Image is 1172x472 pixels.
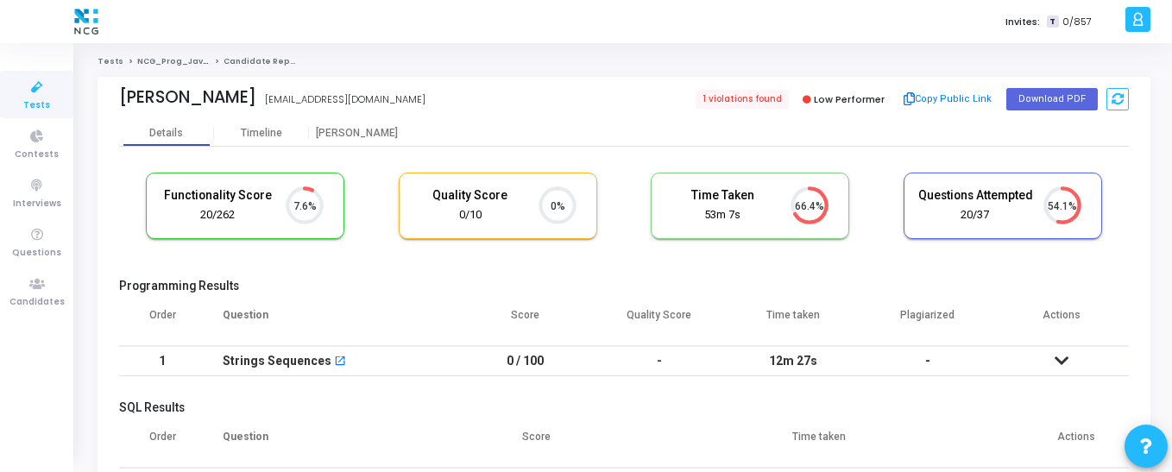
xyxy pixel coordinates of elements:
[917,207,1033,223] div: 20/37
[160,188,275,203] h5: Functionality Score
[223,347,331,375] div: Strings Sequences
[119,298,205,346] th: Order
[119,400,1129,415] h5: SQL Results
[898,86,998,112] button: Copy Public Link
[860,298,995,346] th: Plagiarized
[665,188,780,203] h5: Time Taken
[917,188,1033,203] h5: Questions Attempted
[592,298,727,346] th: Quality Score
[15,148,59,162] span: Contests
[137,56,273,66] a: NCG_Prog_JavaFS_2025_Test
[309,127,404,140] div: [PERSON_NAME]
[1047,16,1058,28] span: T
[98,56,1150,67] nav: breadcrumb
[614,419,1024,468] th: Time taken
[696,90,789,109] span: 1 violations found
[458,419,614,468] th: Score
[149,127,183,140] div: Details
[1023,419,1129,468] th: Actions
[119,346,205,376] td: 1
[814,92,885,106] span: Low Performer
[119,419,205,468] th: Order
[727,298,861,346] th: Time taken
[925,354,930,368] span: -
[995,298,1130,346] th: Actions
[23,98,50,113] span: Tests
[205,419,458,468] th: Question
[265,92,425,107] div: [EMAIL_ADDRESS][DOMAIN_NAME]
[458,346,593,376] td: 0 / 100
[224,56,303,66] span: Candidate Report
[1005,15,1040,29] label: Invites:
[413,188,528,203] h5: Quality Score
[70,4,103,39] img: logo
[592,346,727,376] td: -
[1006,88,1098,110] button: Download PDF
[119,87,256,107] div: [PERSON_NAME]
[1062,15,1092,29] span: 0/857
[119,279,1129,293] h5: Programming Results
[98,56,123,66] a: Tests
[727,346,861,376] td: 12m 27s
[458,298,593,346] th: Score
[413,207,528,223] div: 0/10
[160,207,275,223] div: 20/262
[9,295,65,310] span: Candidates
[241,127,282,140] div: Timeline
[665,207,780,223] div: 53m 7s
[334,356,346,368] mat-icon: open_in_new
[13,197,61,211] span: Interviews
[205,298,458,346] th: Question
[12,246,61,261] span: Questions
